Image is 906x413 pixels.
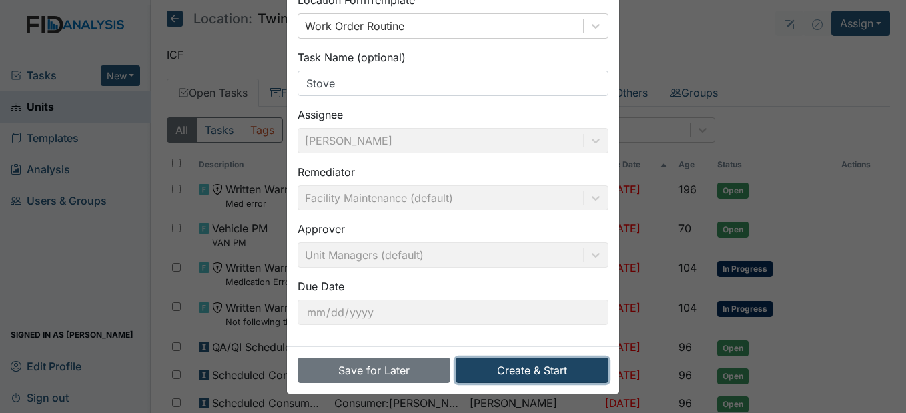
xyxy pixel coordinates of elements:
div: Work Order Routine [305,18,404,34]
button: Create & Start [456,358,608,383]
label: Approver [298,221,345,237]
label: Assignee [298,107,343,123]
button: Save for Later [298,358,450,383]
label: Remediator [298,164,355,180]
label: Due Date [298,278,344,294]
label: Task Name (optional) [298,49,406,65]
